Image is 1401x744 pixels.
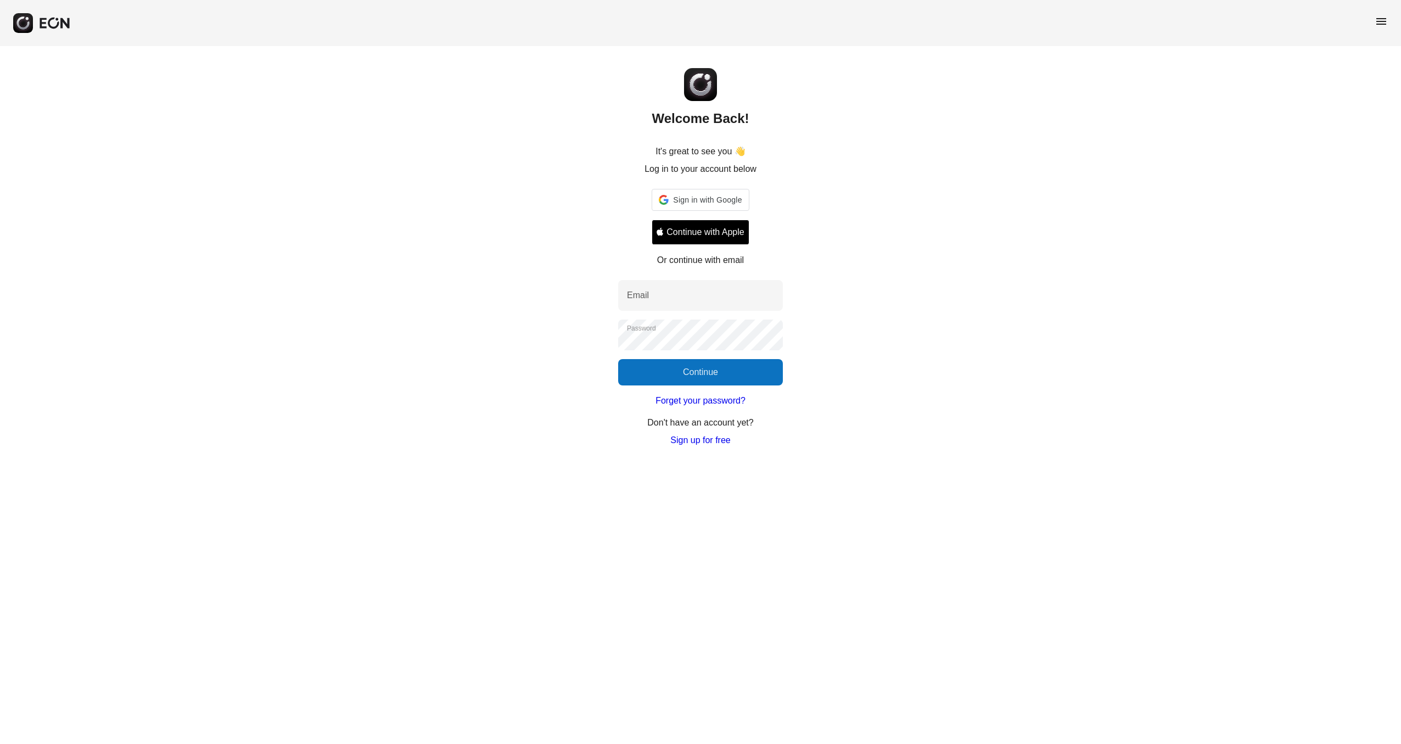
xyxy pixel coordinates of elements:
p: Don't have an account yet? [647,416,753,429]
h2: Welcome Back! [652,110,749,127]
label: Email [627,289,649,302]
p: Or continue with email [657,254,744,267]
a: Sign up for free [670,434,730,447]
div: Sign in with Google [652,189,749,211]
p: It's great to see you 👋 [655,145,746,158]
span: Sign in with Google [673,193,742,206]
button: Signin with apple ID [652,220,749,245]
a: Forget your password? [655,394,746,407]
label: Password [627,324,656,333]
button: Continue [618,359,783,385]
p: Log in to your account below [645,163,756,176]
